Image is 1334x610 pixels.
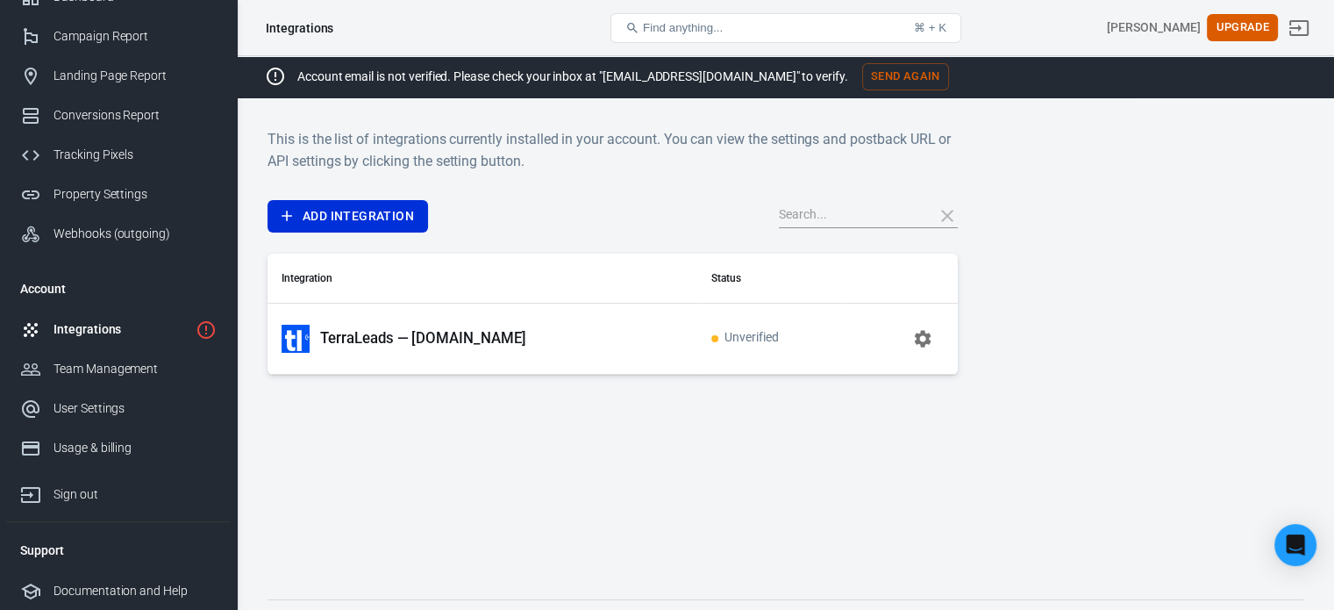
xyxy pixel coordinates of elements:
a: Integrations [6,310,231,349]
li: Account [6,268,231,310]
button: Upgrade [1207,14,1278,41]
button: Send Again [862,63,949,90]
div: ⌘ + K [914,21,946,34]
a: Add Integration [268,200,428,233]
div: Open Intercom Messenger [1274,524,1316,566]
div: Integrations [54,320,189,339]
div: Campaign Report [54,27,217,46]
input: Search... [779,205,919,227]
div: Account id: TDMpudQw [1107,18,1200,37]
h6: This is the list of integrations currently installed in your account. You can view the settings a... [268,128,958,172]
a: Property Settings [6,175,231,214]
p: TerraLeads — [DOMAIN_NAME] [320,329,526,348]
p: Account email is not verified. Please check your inbox at "[EMAIL_ADDRESS][DOMAIN_NAME]" to verify. [297,68,848,86]
a: Team Management [6,349,231,389]
div: Webhooks (outgoing) [54,225,217,243]
div: Sign out [54,485,217,504]
a: Usage & billing [6,428,231,468]
a: Webhooks (outgoing) [6,214,231,254]
a: Sign out [6,468,231,514]
a: Sign out [1278,7,1320,49]
a: Landing Page Report [6,56,231,96]
li: Support [6,529,231,571]
div: User Settings [54,399,217,418]
a: Conversions Report [6,96,231,135]
div: Property Settings [54,185,217,204]
button: Find anything...⌘ + K [610,13,961,43]
svg: 1 networks not verified yet [196,319,217,341]
div: Tracking Pixels [54,146,217,164]
a: User Settings [6,389,231,428]
a: Campaign Report [6,17,231,56]
div: Conversions Report [54,106,217,125]
div: Documentation and Help [54,582,217,600]
span: Find anything... [643,21,723,34]
a: Tracking Pixels [6,135,231,175]
img: TerraLeads — velvee.net [282,325,310,353]
div: Landing Page Report [54,67,217,85]
div: Team Management [54,360,217,378]
div: Integrations [266,19,333,37]
span: Unverified [711,331,779,346]
div: Usage & billing [54,439,217,457]
th: Integration [268,254,697,304]
th: Status [697,254,847,304]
